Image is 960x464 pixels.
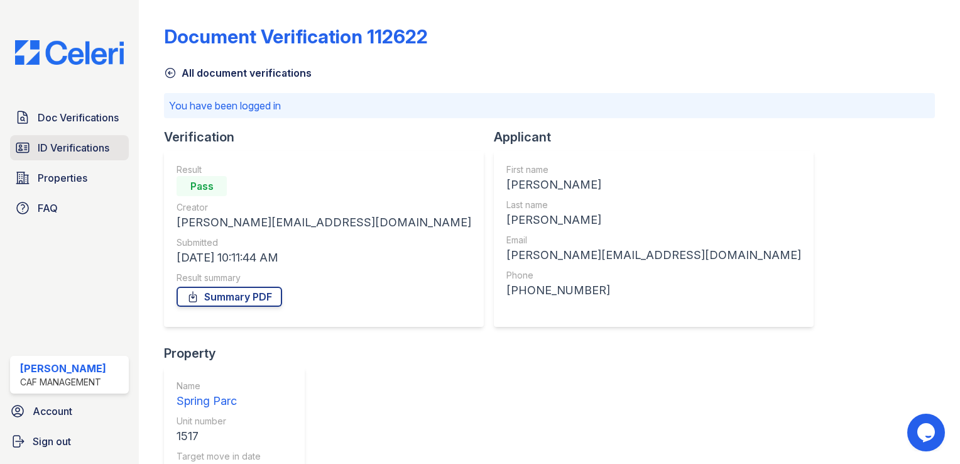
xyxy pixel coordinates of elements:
a: Sign out [5,429,134,454]
span: Properties [38,170,87,185]
div: [PERSON_NAME][EMAIL_ADDRESS][DOMAIN_NAME] [506,246,801,264]
div: Result [177,163,471,176]
a: Account [5,399,134,424]
div: Creator [177,201,471,214]
div: 1517 [177,428,261,445]
span: FAQ [38,201,58,216]
div: Pass [177,176,227,196]
a: Properties [10,165,129,191]
span: ID Verifications [38,140,109,155]
div: First name [506,163,801,176]
div: [PHONE_NUMBER] [506,282,801,299]
span: Sign out [33,434,71,449]
a: Summary PDF [177,287,282,307]
div: Email [506,234,801,246]
iframe: chat widget [907,414,947,451]
div: Name [177,380,261,392]
div: Result summary [177,272,471,284]
img: CE_Logo_Blue-a8612792a0a2168367f1c8372b55b34899dd931a85d93a1a3d3e32e68fde9ad4.png [5,40,134,65]
div: Unit number [177,415,261,428]
div: [PERSON_NAME] [506,176,801,194]
div: [DATE] 10:11:44 AM [177,249,471,267]
div: CAF Management [20,376,106,389]
div: [PERSON_NAME] [20,361,106,376]
div: [PERSON_NAME] [506,211,801,229]
p: You have been logged in [169,98,930,113]
a: All document verifications [164,65,312,80]
div: Submitted [177,236,471,249]
div: Applicant [494,128,824,146]
div: Target move in date [177,450,261,463]
span: Account [33,404,72,419]
a: Name Spring Parc [177,380,261,410]
div: Document Verification 112622 [164,25,428,48]
div: Verification [164,128,494,146]
div: Property [164,345,315,362]
a: ID Verifications [10,135,129,160]
div: [PERSON_NAME][EMAIL_ADDRESS][DOMAIN_NAME] [177,214,471,231]
span: Doc Verifications [38,110,119,125]
a: FAQ [10,196,129,221]
a: Doc Verifications [10,105,129,130]
div: Last name [506,199,801,211]
div: Phone [506,269,801,282]
div: Spring Parc [177,392,261,410]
